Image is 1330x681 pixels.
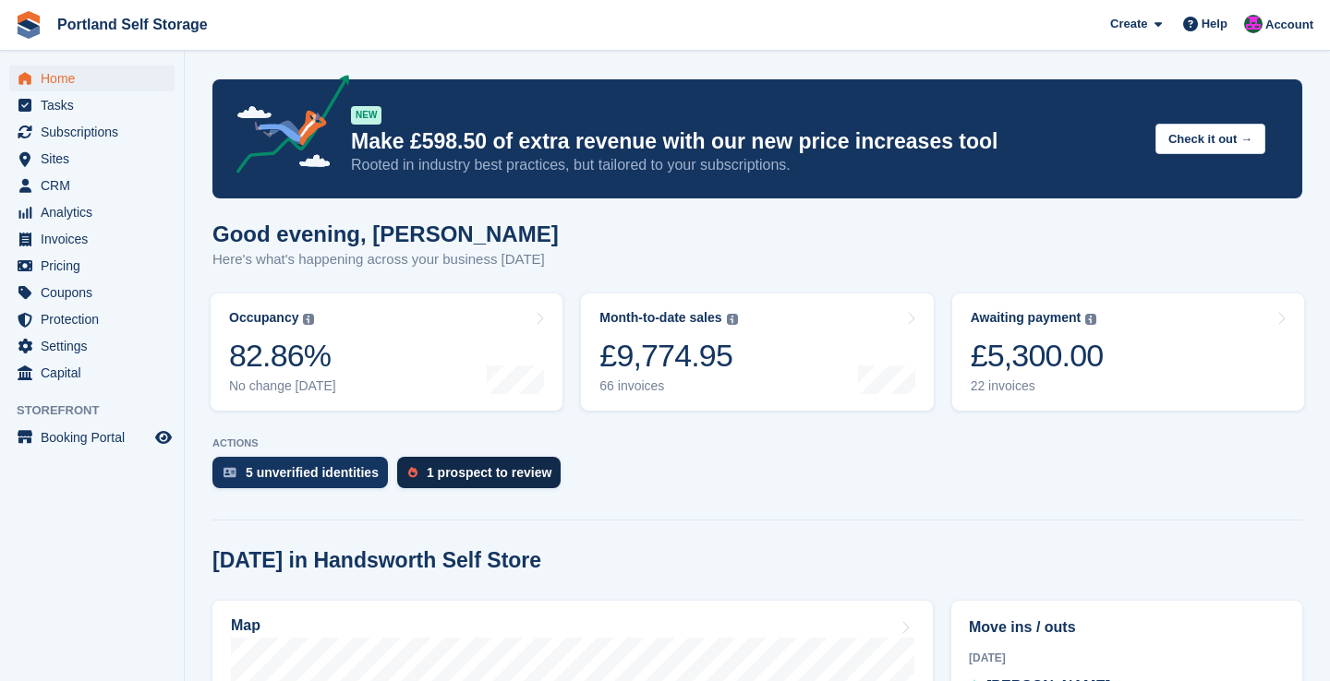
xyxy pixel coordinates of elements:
[229,310,298,326] div: Occupancy
[15,11,42,39] img: stora-icon-8386f47178a22dfd0bd8f6a31ec36ba5ce8667c1dd55bd0f319d3a0aa187defe.svg
[427,465,551,480] div: 1 prospect to review
[9,333,175,359] a: menu
[212,548,541,573] h2: [DATE] in Handsworth Self Store
[246,465,379,480] div: 5 unverified identities
[351,106,381,125] div: NEW
[41,306,151,332] span: Protection
[41,66,151,91] span: Home
[1202,15,1227,33] span: Help
[41,424,151,450] span: Booking Portal
[41,226,151,252] span: Invoices
[50,9,215,40] a: Portland Self Storage
[152,426,175,448] a: Preview store
[229,378,336,394] div: No change [DATE]
[9,306,175,332] a: menu
[41,360,151,386] span: Capital
[599,337,737,375] div: £9,774.95
[41,199,151,225] span: Analytics
[1085,314,1096,325] img: icon-info-grey-7440780725fd019a000dd9b08b2336e03edf1995a4989e88bcd33f0948082b44.svg
[231,617,260,634] h2: Map
[224,467,236,478] img: verify_identity-adf6edd0f0f0b5bbfe63781bf79b02c33cf7c696d77639b501bdc392416b5a36.svg
[969,616,1285,639] h2: Move ins / outs
[9,199,175,225] a: menu
[9,280,175,305] a: menu
[41,92,151,118] span: Tasks
[351,155,1141,175] p: Rooted in industry best practices, but tailored to your subscriptions.
[408,467,417,478] img: prospect-51fa495bee0391a8d652442698ab0144808aea92771e9ea1ae160a38d050c398.svg
[1110,15,1147,33] span: Create
[9,424,175,450] a: menu
[397,457,570,497] a: 1 prospect to review
[41,333,151,359] span: Settings
[599,378,737,394] div: 66 invoices
[41,173,151,198] span: CRM
[41,119,151,145] span: Subscriptions
[9,146,175,172] a: menu
[211,293,562,411] a: Occupancy 82.86% No change [DATE]
[41,146,151,172] span: Sites
[303,314,314,325] img: icon-info-grey-7440780725fd019a000dd9b08b2336e03edf1995a4989e88bcd33f0948082b44.svg
[1244,15,1263,33] img: David Baker
[212,249,559,270] p: Here's what's happening across your business [DATE]
[9,226,175,252] a: menu
[229,337,336,375] div: 82.86%
[212,221,559,246] h1: Good evening, [PERSON_NAME]
[971,310,1082,326] div: Awaiting payment
[581,293,933,411] a: Month-to-date sales £9,774.95 66 invoices
[221,75,350,180] img: price-adjustments-announcement-icon-8257ccfd72463d97f412b2fc003d46551f7dbcb40ab6d574587a9cd5c0d94...
[9,66,175,91] a: menu
[351,128,1141,155] p: Make £598.50 of extra revenue with our new price increases tool
[17,401,184,420] span: Storefront
[212,457,397,497] a: 5 unverified identities
[971,337,1104,375] div: £5,300.00
[969,650,1285,666] div: [DATE]
[952,293,1304,411] a: Awaiting payment £5,300.00 22 invoices
[599,310,721,326] div: Month-to-date sales
[41,280,151,305] span: Coupons
[212,437,1302,449] p: ACTIONS
[41,253,151,279] span: Pricing
[727,314,738,325] img: icon-info-grey-7440780725fd019a000dd9b08b2336e03edf1995a4989e88bcd33f0948082b44.svg
[9,253,175,279] a: menu
[1155,124,1265,154] button: Check it out →
[1265,16,1313,34] span: Account
[9,360,175,386] a: menu
[9,173,175,198] a: menu
[9,119,175,145] a: menu
[9,92,175,118] a: menu
[971,378,1104,394] div: 22 invoices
